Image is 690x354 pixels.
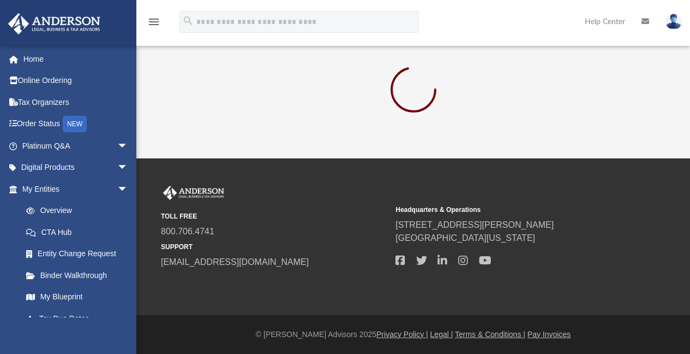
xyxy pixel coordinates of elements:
[15,243,145,265] a: Entity Change Request
[161,186,226,200] img: Anderson Advisors Platinum Portal
[455,330,525,339] a: Terms & Conditions |
[395,205,622,215] small: Headquarters & Operations
[665,14,682,29] img: User Pic
[136,329,690,340] div: © [PERSON_NAME] Advisors 2025
[15,200,145,222] a: Overview
[15,286,139,308] a: My Blueprint
[161,257,309,267] a: [EMAIL_ADDRESS][DOMAIN_NAME]
[8,48,145,70] a: Home
[8,113,145,135] a: Order StatusNEW
[527,330,571,339] a: Pay Invoices
[15,264,145,286] a: Binder Walkthrough
[147,21,160,28] a: menu
[63,116,87,132] div: NEW
[395,233,535,243] a: [GEOGRAPHIC_DATA][US_STATE]
[117,178,139,200] span: arrow_drop_down
[430,330,453,339] a: Legal |
[376,330,428,339] a: Privacy Policy |
[161,227,214,236] a: 800.706.4741
[8,91,145,113] a: Tax Organizers
[8,178,145,200] a: My Entitiesarrow_drop_down
[161,211,388,221] small: TOLL FREE
[117,135,139,157] span: arrow_drop_down
[15,221,145,243] a: CTA Hub
[117,157,139,179] span: arrow_drop_down
[147,15,160,28] i: menu
[182,15,194,27] i: search
[15,308,145,329] a: Tax Due Dates
[161,242,388,252] small: SUPPORT
[8,157,145,179] a: Digital Productsarrow_drop_down
[8,135,145,157] a: Platinum Q&Aarrow_drop_down
[8,70,145,92] a: Online Ordering
[5,13,104,34] img: Anderson Advisors Platinum Portal
[395,220,554,229] a: [STREET_ADDRESS][PERSON_NAME]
